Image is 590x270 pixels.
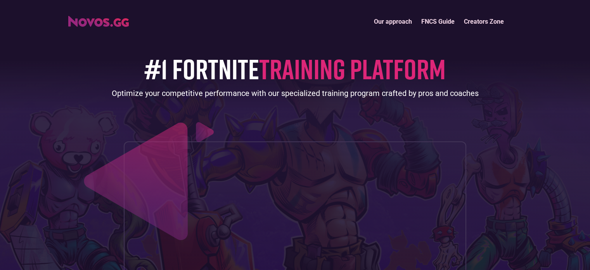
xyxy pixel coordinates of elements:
a: home [68,13,129,27]
a: FNCS Guide [417,13,459,30]
a: Creators Zone [459,13,509,30]
span: TRAINING PLATFORM [259,52,446,85]
h1: #1 FORTNITE [144,53,446,84]
div: Optimize your competitive performance with our specialized training program crafted by pros and c... [112,88,479,99]
a: Our approach [369,13,417,30]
